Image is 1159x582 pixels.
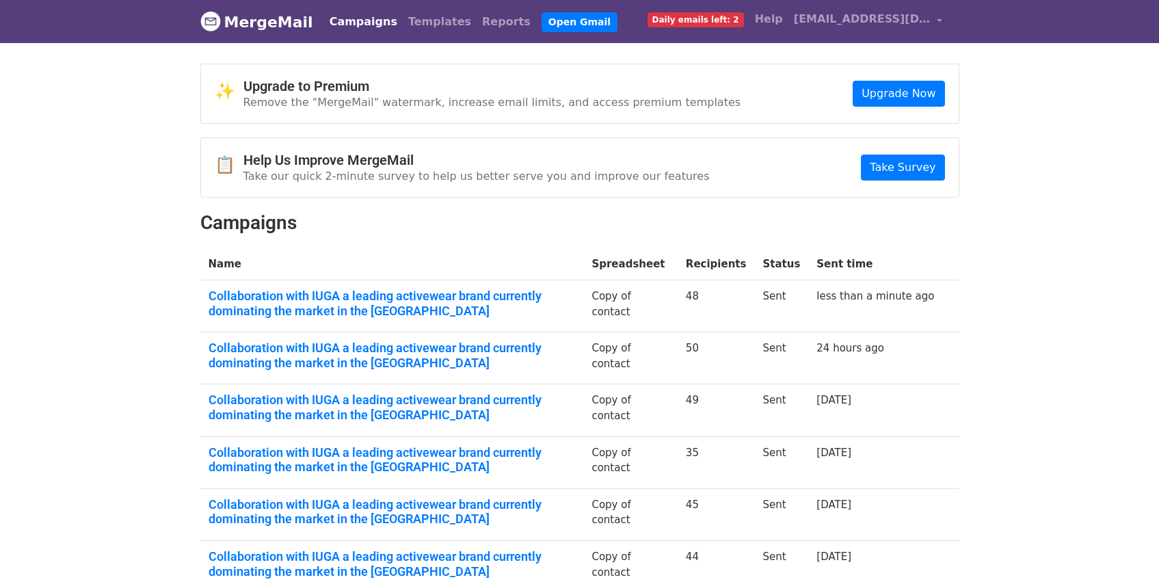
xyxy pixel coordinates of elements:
a: Daily emails left: 2 [642,5,749,33]
a: [DATE] [816,447,851,459]
a: [DATE] [816,394,851,406]
td: Copy of contact [583,488,677,540]
td: 35 [678,436,755,488]
td: 50 [678,332,755,384]
h2: Campaigns [200,211,959,235]
a: Open Gmail [542,12,617,32]
td: 45 [678,488,755,540]
td: Sent [754,332,808,384]
h4: Help Us Improve MergeMail [243,152,710,168]
a: Templates [403,8,477,36]
td: Copy of contact [583,332,677,384]
a: Collaboration with IUGA a leading activewear brand currently dominating the market in the [GEOGRA... [209,341,576,370]
span: [EMAIL_ADDRESS][DOMAIN_NAME] [794,11,931,27]
a: less than a minute ago [816,290,934,302]
a: Help [749,5,788,33]
p: Take our quick 2-minute survey to help us better serve you and improve our features [243,169,710,183]
td: Sent [754,280,808,332]
a: Collaboration with IUGA a leading activewear brand currently dominating the market in the [GEOGRA... [209,497,576,527]
a: Collaboration with IUGA a leading activewear brand currently dominating the market in the [GEOGRA... [209,445,576,475]
a: Collaboration with IUGA a leading activewear brand currently dominating the market in the [GEOGRA... [209,393,576,422]
a: Reports [477,8,536,36]
a: [DATE] [816,499,851,511]
td: Sent [754,384,808,436]
a: 24 hours ago [816,342,884,354]
th: Recipients [678,248,755,280]
a: [EMAIL_ADDRESS][DOMAIN_NAME] [788,5,948,38]
a: Campaigns [324,8,403,36]
a: MergeMail [200,8,313,36]
a: Collaboration with IUGA a leading activewear brand currently dominating the market in the [GEOGRA... [209,549,576,579]
td: 49 [678,384,755,436]
th: Sent time [808,248,942,280]
th: Name [200,248,584,280]
a: Take Survey [861,155,944,181]
th: Status [754,248,808,280]
p: Remove the "MergeMail" watermark, increase email limits, and access premium templates [243,95,741,109]
span: 📋 [215,155,243,175]
a: Collaboration with IUGA a leading activewear brand currently dominating the market in the [GEOGRA... [209,289,576,318]
td: Sent [754,436,808,488]
td: 48 [678,280,755,332]
td: Copy of contact [583,436,677,488]
img: MergeMail logo [200,11,221,31]
span: ✨ [215,81,243,101]
th: Spreadsheet [583,248,677,280]
span: Daily emails left: 2 [648,12,744,27]
a: [DATE] [816,551,851,563]
h4: Upgrade to Premium [243,78,741,94]
td: Sent [754,488,808,540]
a: Upgrade Now [853,81,944,107]
td: Copy of contact [583,280,677,332]
td: Copy of contact [583,384,677,436]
